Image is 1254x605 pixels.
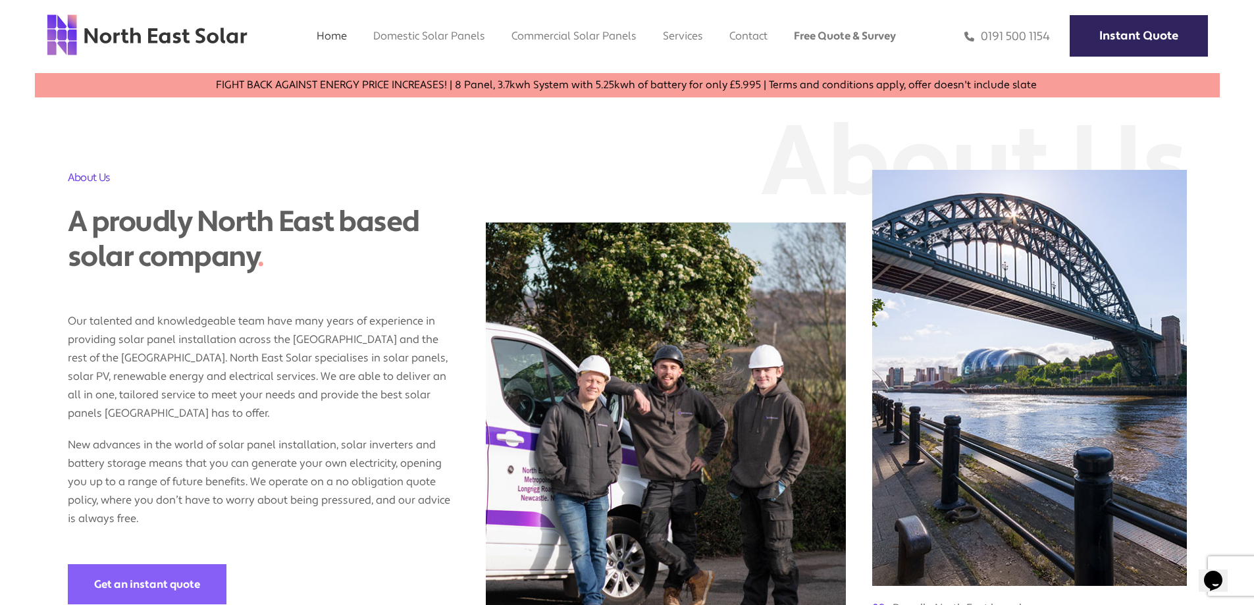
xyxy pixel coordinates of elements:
a: Home [317,29,347,43]
a: Free Quote & Survey [794,29,896,43]
h2: About Us [68,170,459,185]
a: Commercial Solar Panels [511,29,637,43]
a: Contact [729,29,768,43]
p: New advances in the world of solar panel installation, solar inverters and battery storage means ... [68,423,459,528]
span: About Us [760,101,1188,226]
div: A proudly North East based solar company [68,205,459,275]
span: . [257,238,264,275]
p: Our talented and knowledgeable team have many years of experience in providing solar panel instal... [68,312,459,423]
img: phone icon [964,29,974,44]
a: Services [663,29,703,43]
a: Instant Quote [1070,15,1208,57]
a: Domestic Solar Panels [373,29,485,43]
img: Tyne bridge [872,170,1187,586]
a: 0191 500 1154 [964,29,1050,44]
img: north east solar logo [46,13,248,57]
iframe: chat widget [1199,552,1241,592]
a: Get an instant quote [68,564,226,604]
